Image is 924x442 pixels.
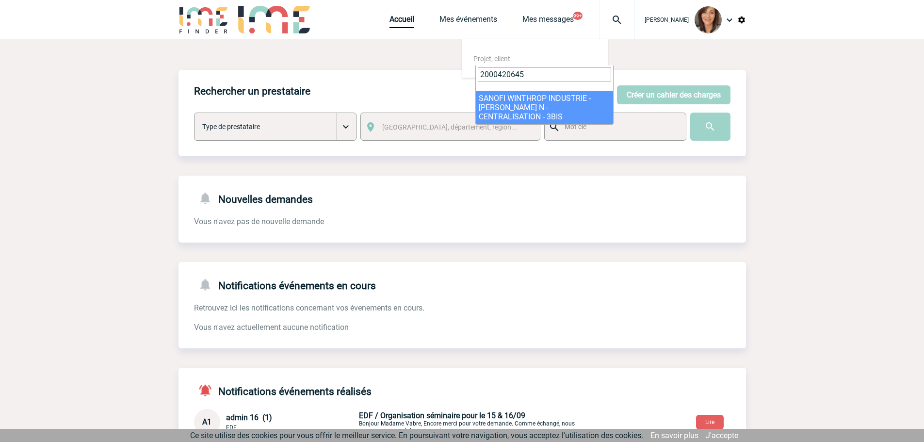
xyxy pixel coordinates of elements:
span: Projet, client [473,55,510,63]
a: A1 admin 16 (1) EDF EDF / Organisation séminaire pour le 15 & 16/09Bonjour Madame Vabre, Encore m... [194,417,587,426]
span: EDF / Organisation séminaire pour le 15 & 16/09 [359,411,525,420]
img: notifications-24-px-g.png [198,191,218,205]
span: [PERSON_NAME] [645,16,689,23]
button: 99+ [573,12,583,20]
span: Vous n'avez actuellement aucune notification [194,323,349,332]
li: SANOFI WINTHROP INDUSTRIE - [PERSON_NAME] N - CENTRALISATION - 3BIS [476,91,613,124]
a: J'accepte [706,431,738,440]
button: Lire [696,415,724,429]
a: En savoir plus [650,431,698,440]
p: Bonjour Madame Vabre, Encore merci pour votre demande. Comme échangé, nous sommes au regret de ne... [359,411,587,434]
span: [GEOGRAPHIC_DATA], département, région... [382,123,517,131]
a: Mes messages [522,15,574,28]
img: notifications-active-24-px-r.png [198,383,218,397]
a: Accueil [389,15,414,28]
span: Vous n'avez pas de nouvelle demande [194,217,324,226]
img: notifications-24-px-g.png [198,278,218,292]
a: Lire [688,417,731,426]
h4: Nouvelles demandes [194,191,313,205]
span: admin 16 (1) [226,413,272,422]
input: Submit [690,113,730,141]
span: EDF [226,424,237,431]
h4: Rechercher un prestataire [194,85,310,97]
img: IME-Finder [178,6,229,33]
h4: Notifications événements réalisés [194,383,372,397]
div: Conversation privée : Client - Agence [194,409,746,435]
input: Mot clé [562,120,677,133]
span: A1 [202,417,211,426]
h4: Notifications événements en cours [194,278,376,292]
a: Mes événements [439,15,497,28]
img: 103585-1.jpg [695,6,722,33]
span: Ce site utilise des cookies pour vous offrir le meilleur service. En poursuivant votre navigation... [190,431,643,440]
span: Retrouvez ici les notifications concernant vos évenements en cours. [194,303,424,312]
